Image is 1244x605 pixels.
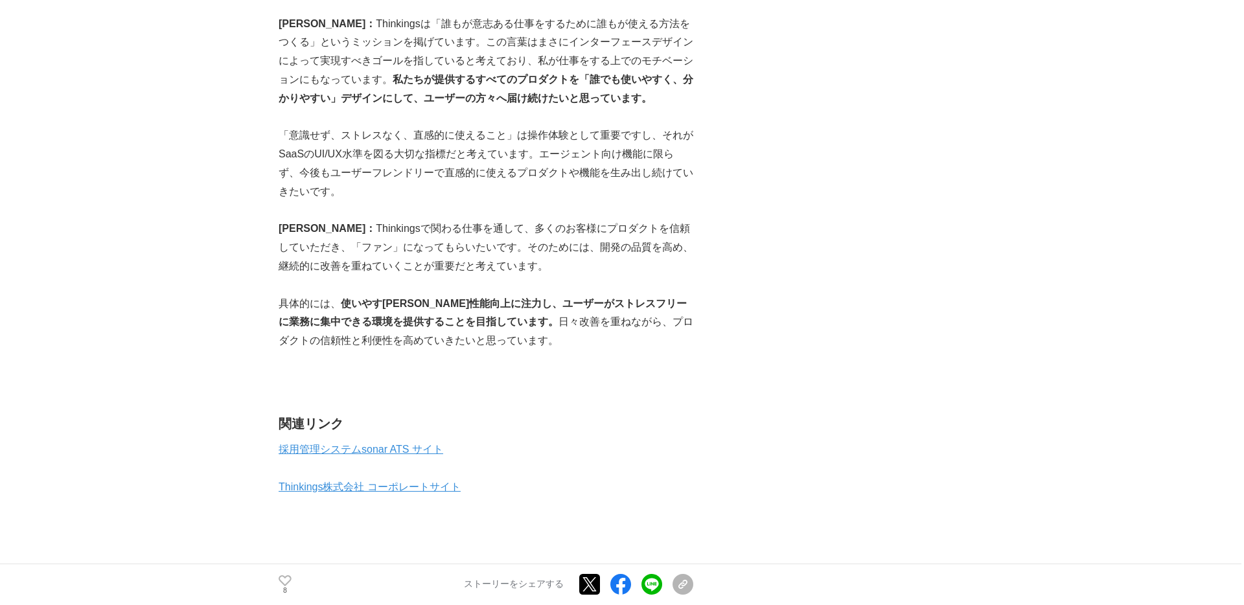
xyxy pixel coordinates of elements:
strong: 私たちが提供するすべてのプロダクトを「誰でも使いやすく、分かりやすい」デザインにして、ユーザーの方々へ届け続けたいと思っています。 [279,74,693,104]
h2: 関連リンク [279,413,693,434]
strong: [PERSON_NAME]： [279,223,376,234]
strong: [PERSON_NAME]： [279,18,376,29]
p: 8 [279,588,292,594]
a: Thinkings株式会社 コーポレートサイト [279,481,461,492]
p: ストーリーをシェアする [464,579,564,591]
strong: 使いやす[PERSON_NAME]性能向上に注力し、ユーザーがストレスフリーに業務に集中できる環境を提供することを目指しています。 [279,298,687,328]
p: Thinkingsは「誰もが意志ある仕事をするために誰もが使える方法をつくる」というミッションを掲げています。この言葉はまさにインターフェースデザインによって実現すべきゴールを指していると考えて... [279,15,693,108]
p: 具体的には、 日々改善を重ねながら、プロダクトの信頼性と利便性を高めていきたいと思っています。 [279,295,693,350]
p: Thinkingsで関わる仕事を通して、多くのお客様にプロダクトを信頼していただき、「ファン」になってもらいたいです。そのためには、開発の品質を高め、継続的に改善を重ねていくことが重要だと考えて... [279,220,693,275]
a: 採用管理システムsonar ATS サイト [279,444,443,455]
p: 「意識せず、ストレスなく、直感的に使えること」は操作体験として重要ですし、それがSaaSのUI/UX水準を図る大切な指標だと考えています。エージェント向け機能に限らず、今後もユーザーフレンドリー... [279,126,693,201]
